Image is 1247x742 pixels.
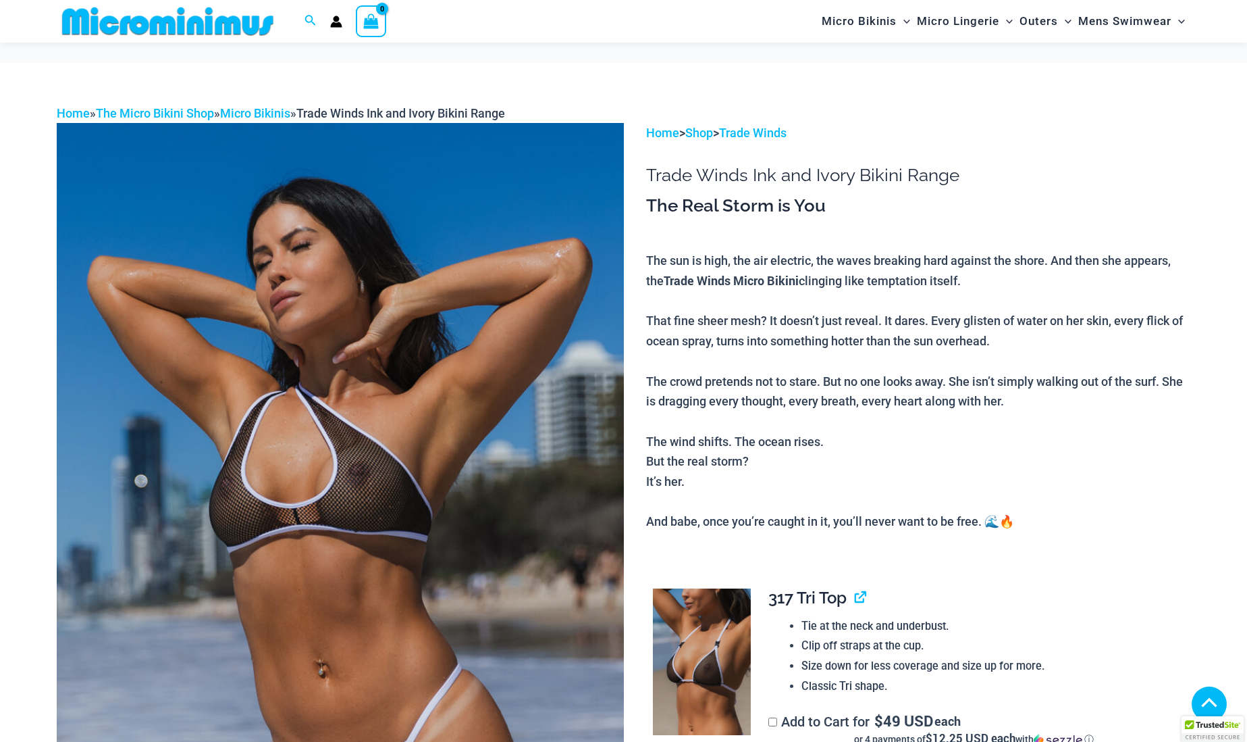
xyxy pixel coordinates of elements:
a: View Shopping Cart, empty [356,5,387,36]
a: Micro BikinisMenu ToggleMenu Toggle [818,4,913,39]
img: Tradewinds Ink and Ivory 317 Tri Top [653,589,751,736]
a: Account icon link [330,16,342,28]
p: The sun is high, the air electric, the waves breaking hard against the shore. And then she appear... [646,251,1190,532]
h1: Trade Winds Ink and Ivory Bikini Range [646,165,1190,186]
a: Micro Bikinis [220,106,290,120]
a: Home [57,106,90,120]
span: » » » [57,106,505,120]
li: Tie at the neck and underbust. [801,616,1179,637]
a: The Micro Bikini Shop [96,106,214,120]
a: Mens SwimwearMenu ToggleMenu Toggle [1075,4,1188,39]
span: Outers [1019,4,1058,39]
span: Trade Winds Ink and Ivory Bikini Range [296,106,505,120]
span: Mens Swimwear [1078,4,1171,39]
img: MM SHOP LOGO FLAT [57,6,279,36]
a: Micro LingerieMenu ToggleMenu Toggle [913,4,1016,39]
li: Size down for less coverage and size up for more. [801,656,1179,676]
li: Clip off straps at the cup. [801,636,1179,656]
span: 317 Tri Top [768,588,847,608]
a: Shop [685,126,713,140]
span: each [934,714,961,728]
a: Trade Winds [719,126,787,140]
a: Home [646,126,679,140]
span: Menu Toggle [1058,4,1071,39]
input: Add to Cart for$49 USD eachor 4 payments of$12.25 USD eachwithSezzle Click to learn more about Se... [768,718,777,726]
span: $ [874,711,883,731]
span: Menu Toggle [999,4,1013,39]
a: Search icon link [304,13,317,30]
div: TrustedSite Certified [1182,716,1244,742]
span: Micro Lingerie [917,4,999,39]
li: Classic Tri shape. [801,676,1179,697]
nav: Site Navigation [816,2,1191,41]
p: > > [646,123,1190,143]
b: Trade Winds Micro Bikini [664,272,799,289]
span: Menu Toggle [1171,4,1185,39]
span: 49 USD [874,714,933,728]
span: Menu Toggle [897,4,910,39]
a: OutersMenu ToggleMenu Toggle [1016,4,1075,39]
span: Micro Bikinis [822,4,897,39]
h3: The Real Storm is You [646,195,1190,218]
